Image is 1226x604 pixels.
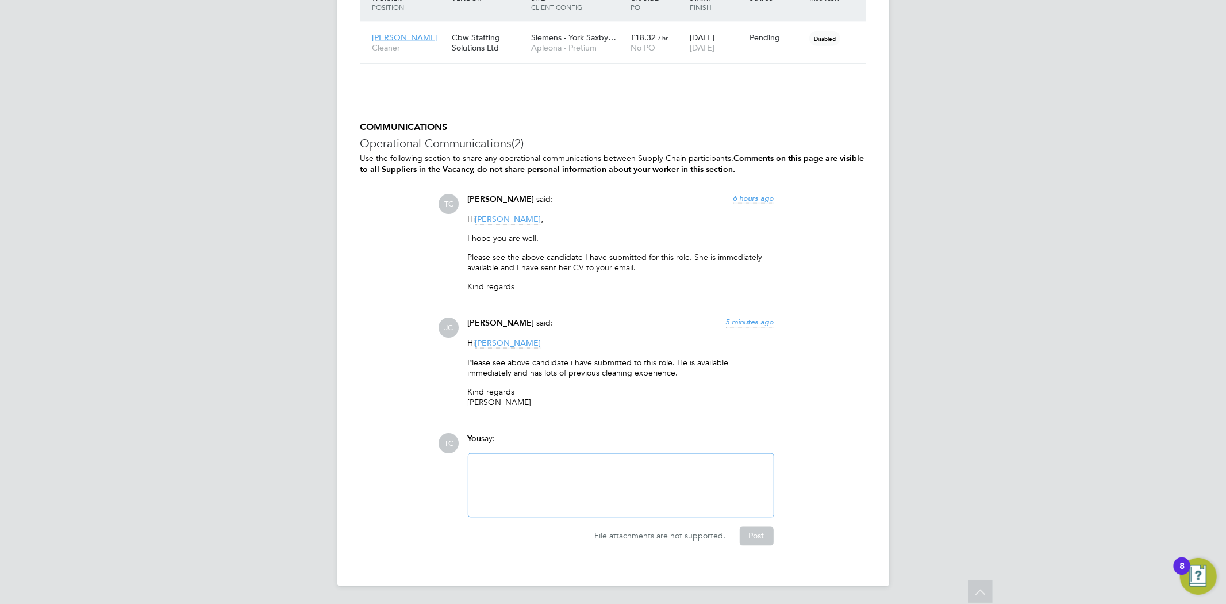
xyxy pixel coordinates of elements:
[439,433,459,453] span: TC
[468,357,774,378] p: Please see above candidate i have submitted to this role. He is available immediately and has lot...
[360,136,866,151] h3: Operational Communications
[690,43,714,53] span: [DATE]
[360,154,864,174] b: Comments on this page are visible to all Suppliers in the Vacancy, do not share personal informat...
[750,32,804,43] div: Pending
[468,252,774,273] p: Please see the above candidate I have submitted for this role. She is immediately available and I...
[631,32,656,43] span: £18.32
[372,32,439,43] span: [PERSON_NAME]
[809,31,840,46] span: Disabled
[687,26,747,59] div: [DATE]
[740,527,774,545] button: Post
[726,317,774,327] span: 5 minutes ago
[449,26,528,59] div: Cbw Staffing Solutions Ltd
[360,153,866,175] p: Use the following section to share any operational communications between Supply Chain participants.
[468,233,774,243] p: I hope you are well.
[468,338,774,348] p: Hi
[1180,558,1217,595] button: Open Resource Center, 8 new notifications
[595,531,726,541] span: File attachments are not supported.
[733,193,774,203] span: 6 hours ago
[468,434,482,444] span: You
[468,281,774,292] p: Kind regards
[360,121,866,133] h5: COMMUNICATIONS
[475,214,541,225] span: [PERSON_NAME]
[631,43,655,53] span: No PO
[468,194,535,204] span: [PERSON_NAME]
[537,194,554,204] span: said:
[468,433,774,453] div: say:
[439,318,459,338] span: JC
[468,214,774,224] p: Hi ,
[1179,566,1185,581] div: 8
[512,136,524,151] span: (2)
[658,33,668,42] span: / hr
[531,32,616,43] span: Siemens - York Saxby…
[439,194,459,214] span: TC
[531,43,625,53] span: Apleona - Pretium
[468,387,774,407] p: Kind regards [PERSON_NAME]
[468,318,535,328] span: [PERSON_NAME]
[370,26,866,36] a: [PERSON_NAME]CleanerCbw Staffing Solutions LtdSiemens - York Saxby…Apleona - Pretium£18.32 / hrNo...
[372,43,446,53] span: Cleaner
[475,338,541,349] span: [PERSON_NAME]
[537,318,554,328] span: said:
